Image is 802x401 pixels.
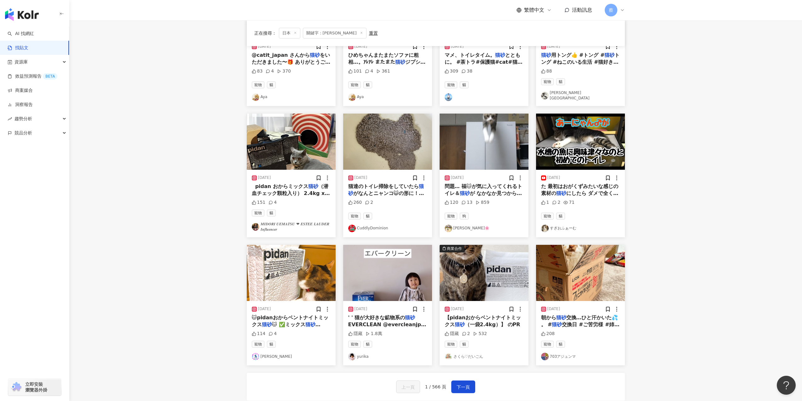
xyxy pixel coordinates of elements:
a: KOL Avatar[PERSON_NAME] [252,353,331,360]
img: KOL Avatar [252,353,259,360]
span: 貓 [556,78,565,85]
div: 370 [277,68,291,74]
span: 【pidanおからベントナイトミックス [445,315,521,327]
img: KOL Avatar [445,93,452,101]
span: 關鍵字：[PERSON_NAME] [303,28,366,38]
div: [DATE] [547,175,560,180]
span: ' ' 猫が大好きな鉱物系の [348,315,405,321]
div: 4 [266,68,274,74]
span: 貓 [460,81,469,88]
div: 4 [365,68,373,74]
div: 260 [348,199,362,206]
mark: 猫砂 [455,321,465,327]
img: KOL Avatar [445,225,452,232]
a: 效益預測報告BETA [8,73,57,80]
span: 寵物 [541,78,554,85]
div: [DATE] [451,175,464,180]
mark: 猫砂 [348,183,424,196]
span: 問題… 福🐱が気に入ってくれるトイレ＆ [445,183,522,196]
mark: 猫砂 [308,183,318,189]
span: rise [8,117,12,121]
div: [DATE] [355,44,367,49]
span: ⁡ ⁡ pidan おからミックス [252,183,308,189]
mark: 猫砂 [552,321,562,327]
img: KOL Avatar [252,223,259,231]
span: 趨勢分析 [14,112,32,126]
div: [DATE] [451,306,464,312]
mark: 猫砂 [305,321,320,327]
img: KOL Avatar [348,93,356,101]
span: とともに。 #茶トラ#保護猫#cat#猫#猫トイレ# [445,52,522,72]
span: 日本 [279,28,300,38]
div: 1.8萬 [366,331,382,337]
a: searchAI 找網紅 [8,31,34,37]
img: KOL Avatar [445,353,452,360]
img: post-image [536,114,625,170]
span: 貓 [460,341,469,348]
div: 隱藏 [445,331,459,337]
mark: 猫砂 [541,52,551,58]
span: 立即安裝 瀏覽器外掛 [25,381,47,393]
button: 上一頁 [396,380,420,393]
span: 用トング👍 #トング # [551,52,605,58]
mark: 猫砂 [460,190,470,196]
span: 貓 [267,209,276,216]
mark: 猫砂 [495,52,505,58]
div: 重置 [369,31,378,36]
div: 1 [541,199,549,206]
span: 寵物 [445,81,457,88]
span: 貓 [363,213,372,220]
span: が なかなか見つからず… 何度もトイ [445,190,522,203]
img: KOL Avatar [541,225,549,232]
div: 151 [252,199,266,206]
a: 洞察報告 [8,102,33,108]
div: 2 [552,199,560,206]
div: 隱藏 [348,331,362,337]
span: にしたら ダメで全くしてくれなくて [541,190,619,203]
div: [DATE] [258,306,271,312]
mark: 猫砂 [405,315,415,321]
a: KOL Avatar[PERSON_NAME]🌸 [445,225,523,232]
div: 4 [268,199,277,206]
span: がなんとニャンコ😺の形に！！ #猫 # [348,190,424,203]
div: 532 [473,331,487,337]
mark: 猫砂 [604,52,614,58]
div: [DATE] [258,44,271,49]
span: 朝から [541,315,556,321]
img: KOL Avatar [252,93,259,101]
span: 貓 [267,341,276,348]
span: 蔡 [609,7,613,14]
mark: 猫砂 [310,52,320,58]
div: 4 [268,331,277,337]
div: 88 [541,68,552,74]
button: 商業合作 [440,245,528,301]
div: 101 [348,68,362,74]
a: KOL AvatarAya [348,93,427,101]
mark: 猫砂 [395,59,405,65]
img: post-image [247,114,336,170]
span: 🐱pidanおからベントナイトミックス [252,315,328,327]
div: 859 [476,199,489,206]
img: post-image [343,245,432,301]
div: 114 [252,331,266,337]
img: KOL Avatar [348,353,356,360]
img: KOL Avatar [541,92,549,99]
a: 商案媒合 [8,87,33,94]
div: [DATE] [258,175,271,180]
img: KOL Avatar [541,353,549,360]
span: 寵物 [445,341,457,348]
button: 下一頁 [451,380,475,393]
div: 83 [252,68,263,74]
iframe: Help Scout Beacon - Open [777,376,796,395]
span: ひめちゃんまたまたソファに粗相…。ｱﾚｱﾚ またまた [348,52,419,65]
span: 正在搜尋 ： [254,31,276,36]
div: [DATE] [451,44,464,49]
span: 競品分析 [14,126,32,140]
div: 361 [376,68,390,74]
span: 資源庫 [14,55,28,69]
div: 2 [365,199,373,206]
span: 寵物 [541,213,554,220]
span: 繁體中文 [524,7,544,14]
img: post-image [440,245,528,301]
img: post-image [247,245,336,301]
